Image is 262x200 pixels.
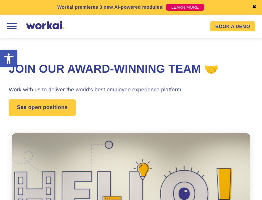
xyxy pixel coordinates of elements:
[166,4,204,11] a: LEARN MORE
[210,21,255,31] a: BOOK A DEMO
[9,86,253,94] h3: Work with us to deliver the world’s best employee experience platform
[9,62,253,77] h1: Join our award-winning team 🤝
[57,4,164,11] p: Workai premieres 3 new AI-powered modules!
[9,99,75,116] a: See open positions
[252,5,257,10] a: ✖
